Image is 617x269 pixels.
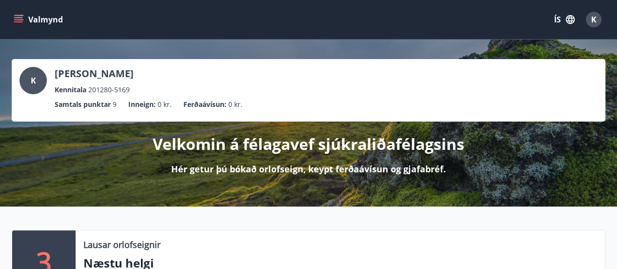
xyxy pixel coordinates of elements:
p: Samtals punktar [55,99,111,110]
p: Hér getur þú bókað orlofseign, keypt ferðaávísun og gjafabréf. [171,163,446,175]
span: 0 kr. [228,99,242,110]
p: Kennitala [55,84,86,95]
span: K [31,75,36,86]
button: K [582,8,605,31]
button: menu [12,11,67,28]
button: ÍS [549,11,580,28]
span: 9 [113,99,117,110]
span: 0 kr. [158,99,172,110]
p: Ferðaávísun : [183,99,226,110]
span: K [591,14,597,25]
p: Velkomin á félagavef sjúkraliðafélagsins [153,133,464,155]
p: [PERSON_NAME] [55,67,134,81]
span: 201280-5169 [88,84,130,95]
p: Lausar orlofseignir [83,238,160,251]
p: Inneign : [128,99,156,110]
